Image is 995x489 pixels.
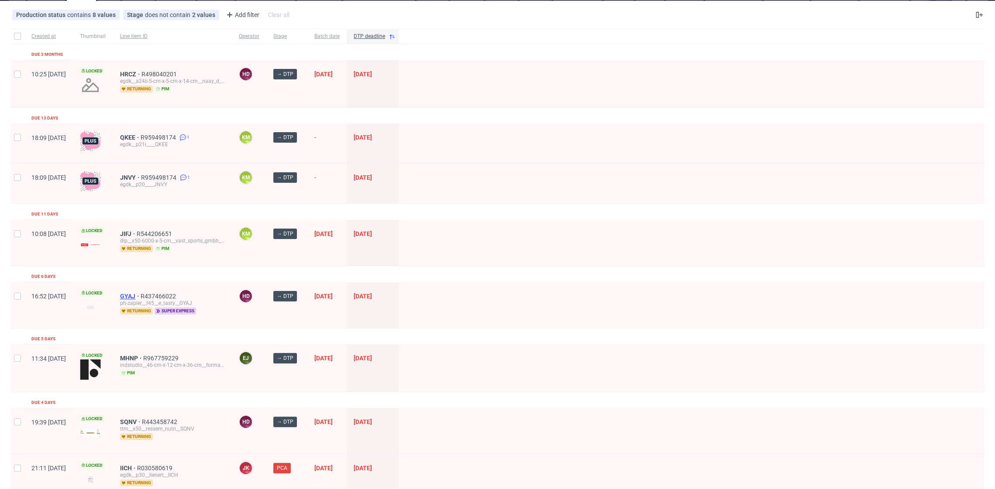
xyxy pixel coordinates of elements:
[31,399,55,406] div: Due 4 days
[120,33,225,40] span: Line item ID
[120,174,141,181] a: JNVY
[120,293,141,300] span: GYAJ
[277,464,287,472] span: PCA
[120,418,142,425] a: SQNV
[145,11,192,18] span: does not contain
[67,11,93,18] span: contains
[277,133,293,141] span: → DTP
[31,293,66,300] span: 16:52 [DATE]
[93,11,116,18] div: 8 values
[31,419,66,426] span: 19:39 [DATE]
[120,465,137,472] a: IICH
[240,171,252,184] figcaption: KM
[120,230,137,237] span: JIFJ
[120,71,141,78] a: HRCZ
[277,230,293,238] span: → DTP
[80,359,101,380] img: version_two_editor_design
[277,70,293,78] span: → DTP
[137,230,174,237] a: R544206651
[120,245,153,252] span: returning
[31,71,66,78] span: 10:25 [DATE]
[80,415,104,422] span: Locked
[120,134,141,141] a: QKEE
[240,131,252,144] figcaption: KM
[240,416,252,428] figcaption: HD
[120,479,153,486] span: returning
[314,174,340,193] span: -
[277,174,293,181] span: → DTP
[314,33,340,40] span: Batch date
[155,245,171,252] span: pim
[354,293,372,300] span: [DATE]
[354,355,372,362] span: [DATE]
[155,85,171,92] span: pim
[31,51,63,58] div: Due 3 months
[80,290,104,297] span: Locked
[354,465,372,472] span: [DATE]
[178,174,190,181] a: 1
[223,8,261,22] div: Add filter
[120,300,225,307] div: ph-zapier__f45__e_tasty__GYAJ
[314,465,333,472] span: [DATE]
[141,174,178,181] a: R959498174
[31,115,58,122] div: Due 13 days
[354,230,372,237] span: [DATE]
[240,68,252,80] figcaption: HD
[141,71,179,78] span: R498040201
[354,174,372,181] span: [DATE]
[31,465,66,472] span: 21:11 [DATE]
[80,68,104,75] span: Locked
[80,227,104,234] span: Locked
[314,355,333,362] span: [DATE]
[120,181,225,188] div: egdk__p20____JNVY
[120,472,225,479] div: egdk__p30__lienert__IICH
[192,11,215,18] div: 2 values
[120,141,225,148] div: egdk__p21i____QKEE
[240,462,252,474] figcaption: JK
[120,433,153,440] span: returning
[277,292,293,300] span: → DTP
[120,362,225,369] div: indstudio__46-cm-x-12-cm-x-36-cm__formarkivet_aps__MHNP
[80,75,101,96] img: no_design.png
[314,134,340,153] span: -
[354,134,372,141] span: [DATE]
[142,418,179,425] a: R443458742
[314,293,333,300] span: [DATE]
[137,465,174,472] a: R030580619
[120,425,225,432] div: ttm__x50__ressem_nutri__SQNV
[31,355,66,362] span: 11:34 [DATE]
[354,71,372,78] span: [DATE]
[31,230,66,237] span: 10:08 [DATE]
[141,134,178,141] a: R959498174
[80,352,104,359] span: Locked
[31,273,55,280] div: Due 6 days
[187,174,190,181] span: 1
[143,355,180,362] a: R967759229
[266,9,291,21] div: Clear all
[80,243,101,246] img: version_two_editor_design.png
[314,230,333,237] span: [DATE]
[240,352,252,364] figcaption: EJ
[16,11,67,18] span: Production status
[120,78,225,85] div: egdk__a24ii-5-cm-x-5-cm-x-14-cm__naay_d_o_o__HRCZ
[354,418,372,425] span: [DATE]
[141,293,178,300] a: R437466022
[239,33,259,40] span: Operator
[31,33,66,40] span: Created at
[80,473,101,485] img: version_two_editor_design.png
[277,418,293,426] span: → DTP
[273,33,300,40] span: Stage
[240,290,252,302] figcaption: HD
[80,171,101,191] img: plus-icon.676465ae8f3a83198b3f.png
